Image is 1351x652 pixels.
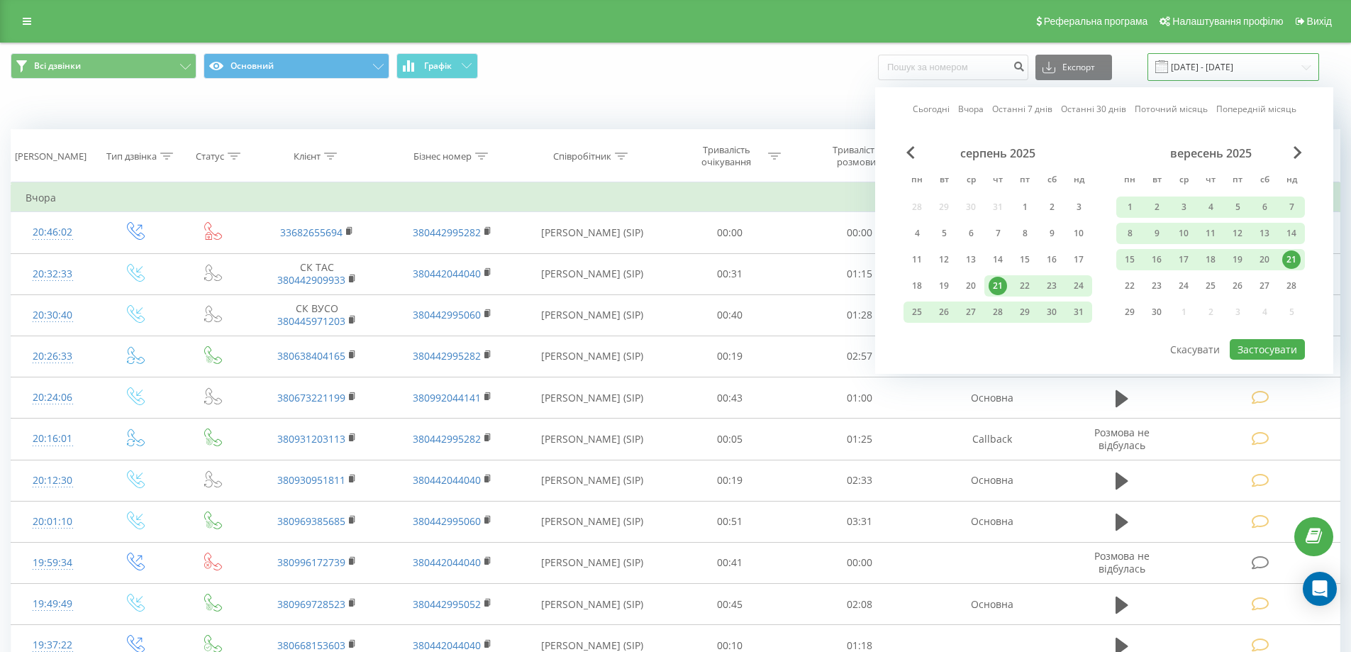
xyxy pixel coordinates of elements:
[665,294,795,336] td: 00:40
[1061,102,1126,116] a: Останні 30 днів
[250,253,384,294] td: СК ТАС
[958,102,984,116] a: Вчора
[904,146,1092,160] div: серпень 2025
[930,302,957,323] div: вт 26 серп 2025 р.
[1255,224,1274,243] div: 13
[989,277,1007,295] div: 21
[520,501,665,542] td: [PERSON_NAME] (SIP)
[930,223,957,244] div: вт 5 серп 2025 р.
[1011,302,1038,323] div: пт 29 серп 2025 р.
[1174,198,1193,216] div: 3
[1011,197,1038,218] div: пт 1 серп 2025 р.
[34,60,81,72] span: Всі дзвінки
[1173,170,1194,192] abbr: середа
[413,308,481,321] a: 380442995060
[1228,250,1247,269] div: 19
[277,597,345,611] a: 380969728523
[957,223,984,244] div: ср 6 серп 2025 р.
[1043,303,1061,321] div: 30
[930,249,957,270] div: вт 12 серп 2025 р.
[1094,549,1150,575] span: Розмова не відбулась
[1014,170,1035,192] abbr: п’ятниця
[1228,277,1247,295] div: 26
[1170,197,1197,218] div: ср 3 вер 2025 р.
[1065,197,1092,218] div: нд 3 серп 2025 р.
[413,597,481,611] a: 380442995052
[1065,249,1092,270] div: нд 17 серп 2025 р.
[520,377,665,419] td: [PERSON_NAME] (SIP)
[908,303,926,321] div: 25
[933,170,955,192] abbr: вівторок
[1147,250,1166,269] div: 16
[924,460,1059,501] td: Основна
[1041,170,1062,192] abbr: субота
[1035,55,1112,80] button: Експорт
[1201,277,1220,295] div: 25
[1116,275,1143,297] div: пн 22 вер 2025 р.
[277,473,345,487] a: 380930951811
[1254,170,1275,192] abbr: субота
[1043,224,1061,243] div: 9
[1174,250,1193,269] div: 17
[1224,223,1251,244] div: пт 12 вер 2025 р.
[1016,198,1034,216] div: 1
[1216,102,1296,116] a: Попередній місяць
[1251,275,1278,297] div: сб 27 вер 2025 р.
[665,212,795,253] td: 00:00
[26,590,80,618] div: 19:49:49
[413,514,481,528] a: 380442995060
[1278,249,1305,270] div: нд 21 вер 2025 р.
[665,584,795,625] td: 00:45
[904,302,930,323] div: пн 25 серп 2025 р.
[989,303,1007,321] div: 28
[15,150,87,162] div: [PERSON_NAME]
[1228,224,1247,243] div: 12
[1011,275,1038,297] div: пт 22 серп 2025 р.
[1043,198,1061,216] div: 2
[984,249,1011,270] div: чт 14 серп 2025 р.
[26,219,80,246] div: 20:46:02
[294,150,321,162] div: Клієнт
[906,170,928,192] abbr: понеділок
[1069,277,1088,295] div: 24
[413,349,481,363] a: 380442995282
[413,150,472,162] div: Бізнес номер
[924,377,1059,419] td: Основна
[520,336,665,377] td: [PERSON_NAME] (SIP)
[795,501,925,542] td: 03:31
[906,146,915,159] span: Previous Month
[1224,197,1251,218] div: пт 5 вер 2025 р.
[1121,224,1139,243] div: 8
[1143,302,1170,323] div: вт 30 вер 2025 р.
[106,150,157,162] div: Тип дзвінка
[1119,170,1140,192] abbr: понеділок
[1278,197,1305,218] div: нд 7 вер 2025 р.
[795,377,925,419] td: 01:00
[277,273,345,287] a: 380442909933
[1201,250,1220,269] div: 18
[413,473,481,487] a: 380442044040
[957,249,984,270] div: ср 13 серп 2025 р.
[26,549,80,577] div: 19:59:34
[1197,223,1224,244] div: чт 11 вер 2025 р.
[665,336,795,377] td: 00:19
[277,391,345,404] a: 380673221199
[1038,223,1065,244] div: сб 9 серп 2025 р.
[277,639,345,652] a: 380668153603
[26,508,80,536] div: 20:01:10
[1038,249,1065,270] div: сб 16 серп 2025 р.
[1147,277,1166,295] div: 23
[1224,275,1251,297] div: пт 26 вер 2025 р.
[1116,197,1143,218] div: пн 1 вер 2025 р.
[1230,339,1305,360] button: Застосувати
[984,275,1011,297] div: чт 21 серп 2025 р.
[935,277,953,295] div: 19
[1162,339,1228,360] button: Скасувати
[904,223,930,244] div: пн 4 серп 2025 р.
[413,226,481,239] a: 380442995282
[250,294,384,336] td: СК ВУСО
[913,102,950,116] a: Сьогодні
[1121,198,1139,216] div: 1
[520,212,665,253] td: [PERSON_NAME] (SIP)
[795,460,925,501] td: 02:33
